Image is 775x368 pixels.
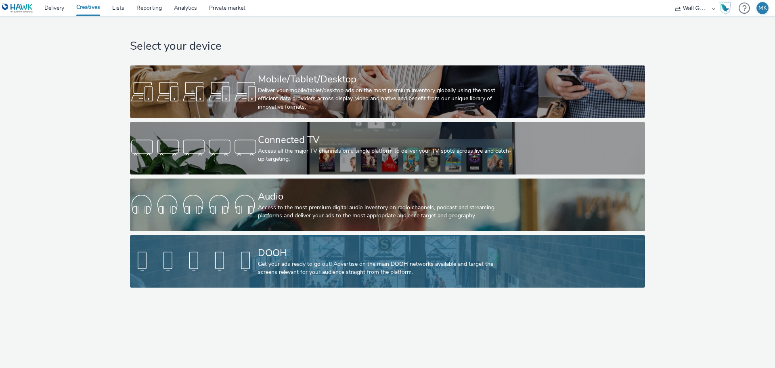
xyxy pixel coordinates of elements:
[719,2,735,15] a: Hawk Academy
[130,179,645,231] a: AudioAccess to the most premium digital audio inventory on radio channels, podcast and streaming ...
[258,246,514,260] div: DOOH
[130,65,645,118] a: Mobile/Tablet/DesktopDeliver your mobile/tablet/desktop ads on the most premium inventory globall...
[258,189,514,204] div: Audio
[258,86,514,111] div: Deliver your mobile/tablet/desktop ads on the most premium inventory globally using the most effi...
[758,2,767,14] div: MK
[719,2,731,15] img: Hawk Academy
[130,122,645,175] a: Connected TVAccess all the major TV channels on a single platform to deliver your TV spots across...
[258,204,514,220] div: Access to the most premium digital audio inventory on radio channels, podcast and streaming platf...
[2,3,33,13] img: undefined Logo
[258,72,514,86] div: Mobile/Tablet/Desktop
[258,133,514,147] div: Connected TV
[258,147,514,164] div: Access all the major TV channels on a single platform to deliver your TV spots across live and ca...
[258,260,514,277] div: Get your ads ready to go out! Advertise on the main DOOH networks available and target the screen...
[130,235,645,288] a: DOOHGet your ads ready to go out! Advertise on the main DOOH networks available and target the sc...
[130,39,645,54] h1: Select your device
